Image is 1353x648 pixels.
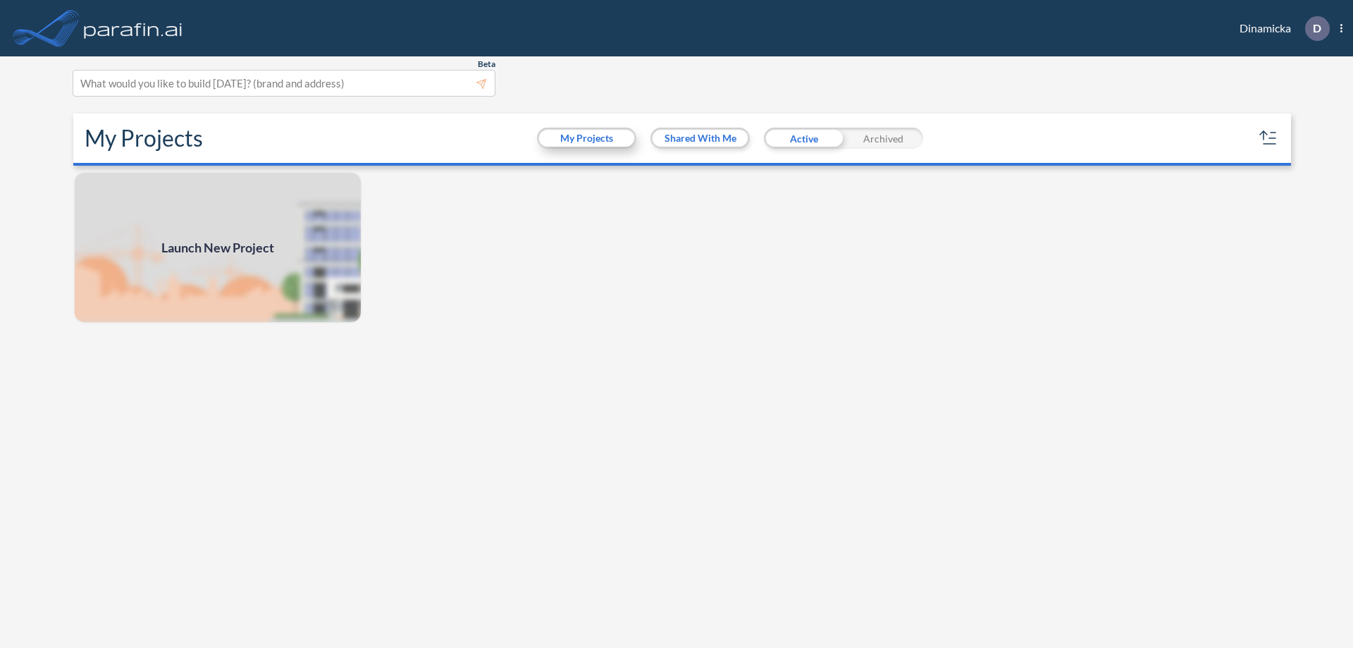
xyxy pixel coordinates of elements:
button: My Projects [539,130,634,147]
a: Launch New Project [73,171,362,324]
h2: My Projects [85,125,203,152]
div: Active [764,128,844,149]
div: Archived [844,128,923,149]
span: Beta [478,59,495,70]
button: Shared With Me [653,130,748,147]
span: Launch New Project [161,238,274,257]
img: add [73,171,362,324]
button: sort [1257,127,1280,149]
p: D [1313,22,1321,35]
div: Dinamicka [1218,16,1342,41]
img: logo [81,14,185,42]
